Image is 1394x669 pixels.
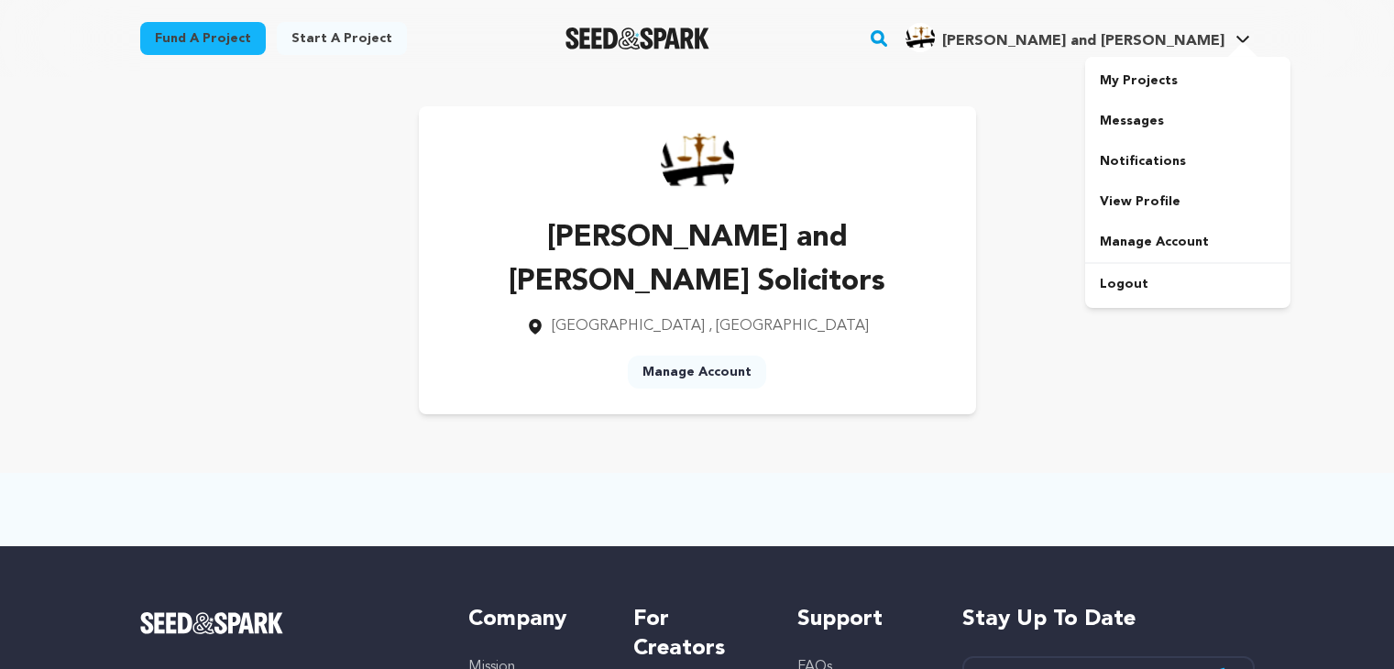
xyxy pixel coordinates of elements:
h5: For Creators [633,605,761,664]
a: My Projects [1085,60,1290,101]
a: Seed&Spark Homepage [565,27,709,49]
img: a97cafe2d537811d.png [906,23,935,52]
a: Manage Account [628,356,766,389]
a: Start a project [277,22,407,55]
a: Asher and Tomar S.'s Profile [902,19,1254,52]
span: Asher and Tomar S.'s Profile [902,19,1254,58]
a: Fund a project [140,22,266,55]
h5: Support [797,605,925,634]
img: https://seedandspark-static.s3.us-east-2.amazonaws.com/images/User/002/309/834/medium/a97cafe2d53... [661,125,734,198]
p: [PERSON_NAME] and [PERSON_NAME] Solicitors [448,216,947,304]
a: View Profile [1085,181,1290,222]
img: Seed&Spark Logo Dark Mode [565,27,709,49]
h5: Company [468,605,596,634]
span: , [GEOGRAPHIC_DATA] [708,319,869,334]
div: Asher and Tomar S.'s Profile [906,23,1224,52]
a: Messages [1085,101,1290,141]
a: Manage Account [1085,222,1290,262]
img: Seed&Spark Logo [140,612,284,634]
h5: Stay up to date [962,605,1255,634]
a: Notifications [1085,141,1290,181]
a: Seed&Spark Homepage [140,612,433,634]
span: [GEOGRAPHIC_DATA] [552,319,705,334]
span: [PERSON_NAME] and [PERSON_NAME] [942,34,1224,49]
a: Logout [1085,264,1290,304]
